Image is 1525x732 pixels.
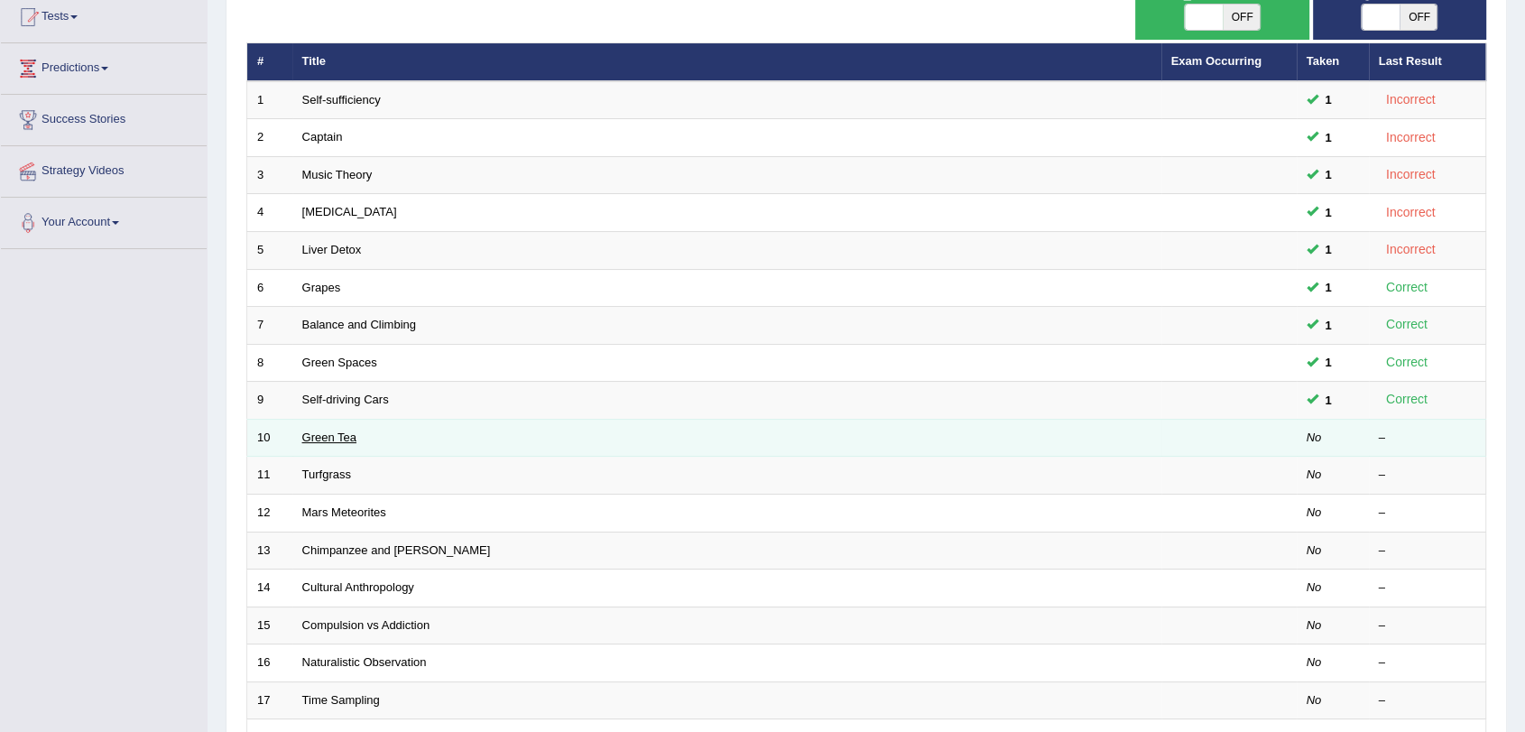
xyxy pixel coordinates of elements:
a: Green Spaces [302,356,377,369]
span: OFF [1223,5,1261,30]
a: Grapes [302,281,341,294]
span: You can still take this question [1318,90,1339,109]
div: Correct [1379,314,1436,335]
td: 2 [247,119,292,157]
a: Green Tea [302,431,356,444]
div: – [1379,542,1476,560]
td: 6 [247,269,292,307]
em: No [1307,543,1322,557]
div: Correct [1379,277,1436,298]
a: Strategy Videos [1,146,207,191]
em: No [1307,618,1322,632]
div: – [1379,505,1476,522]
th: Taken [1297,43,1369,81]
span: You can still take this question [1318,240,1339,259]
a: Naturalistic Observation [302,655,427,669]
a: Predictions [1,43,207,88]
a: Turfgrass [302,468,351,481]
div: Correct [1379,389,1436,410]
a: Liver Detox [302,243,362,256]
td: 8 [247,344,292,382]
td: 7 [247,307,292,345]
span: You can still take this question [1318,165,1339,184]
td: 4 [247,194,292,232]
div: Incorrect [1379,164,1443,185]
span: You can still take this question [1318,316,1339,335]
td: 15 [247,607,292,644]
a: Chimpanzee and [PERSON_NAME] [302,543,491,557]
td: 16 [247,644,292,682]
div: – [1379,692,1476,709]
td: 13 [247,532,292,570]
td: 11 [247,457,292,495]
div: – [1379,467,1476,484]
span: You can still take this question [1318,278,1339,297]
a: Balance and Climbing [302,318,416,331]
a: Self-driving Cars [302,393,389,406]
span: You can still take this question [1318,128,1339,147]
span: OFF [1400,5,1437,30]
em: No [1307,468,1322,481]
td: 5 [247,232,292,270]
div: – [1379,579,1476,597]
span: You can still take this question [1318,353,1339,372]
a: Exam Occurring [1171,54,1262,68]
td: 14 [247,570,292,607]
a: [MEDICAL_DATA] [302,205,397,218]
td: 17 [247,681,292,719]
td: 3 [247,156,292,194]
div: – [1379,654,1476,672]
div: Incorrect [1379,89,1443,110]
a: Compulsion vs Addiction [302,618,430,632]
a: Self-sufficiency [302,93,381,107]
a: Mars Meteorites [302,505,386,519]
span: You can still take this question [1318,203,1339,222]
a: Your Account [1,198,207,243]
div: Incorrect [1379,202,1443,223]
div: Incorrect [1379,239,1443,260]
div: – [1379,617,1476,635]
th: Last Result [1369,43,1486,81]
th: Title [292,43,1161,81]
td: 9 [247,382,292,420]
em: No [1307,580,1322,594]
em: No [1307,505,1322,519]
th: # [247,43,292,81]
a: Cultural Anthropology [302,580,414,594]
a: Music Theory [302,168,373,181]
span: You can still take this question [1318,391,1339,410]
td: 1 [247,81,292,119]
div: Correct [1379,352,1436,373]
em: No [1307,655,1322,669]
em: No [1307,431,1322,444]
em: No [1307,693,1322,707]
td: 12 [247,494,292,532]
a: Captain [302,130,343,144]
div: Incorrect [1379,127,1443,148]
a: Success Stories [1,95,207,140]
a: Time Sampling [302,693,380,707]
td: 10 [247,419,292,457]
div: – [1379,430,1476,447]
